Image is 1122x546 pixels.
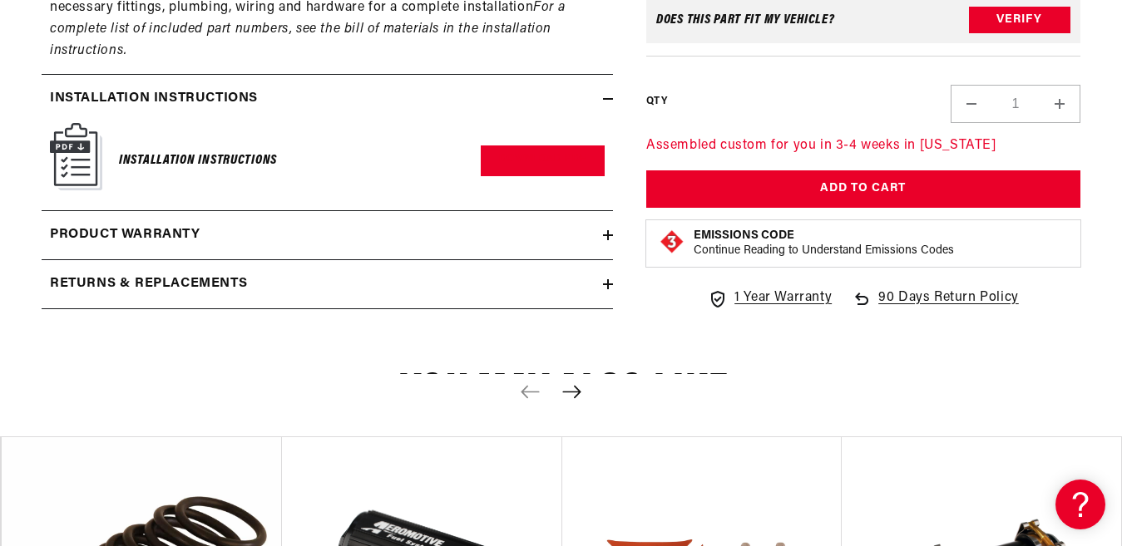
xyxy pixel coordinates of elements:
img: Instruction Manual [50,123,102,190]
button: Verify [969,7,1070,34]
a: Download PDF [481,145,605,176]
strong: Emissions Code [694,229,794,242]
button: Add to Cart [646,170,1080,208]
summary: Product warranty [42,211,613,259]
summary: Installation Instructions [42,75,613,123]
h2: You may also like [42,372,1080,411]
p: Continue Reading to Understand Emissions Codes [694,243,954,258]
a: 1 Year Warranty [708,288,832,309]
button: Previous slide [512,374,549,411]
label: QTY [646,95,667,109]
p: Assembled custom for you in 3-4 weeks in [US_STATE] [646,136,1080,158]
em: For a complete list of included part numbers, see the bill of materials in the installation instr... [50,1,565,57]
h2: Installation Instructions [50,88,258,110]
button: Next slide [554,374,591,411]
h2: Product warranty [50,224,200,246]
h2: Returns & replacements [50,273,247,295]
summary: Returns & replacements [42,260,613,308]
img: Emissions code [659,229,685,255]
button: Emissions CodeContinue Reading to Understand Emissions Codes [694,229,954,258]
span: 90 Days Return Policy [878,288,1019,326]
div: Does This part fit My vehicle? [656,14,835,27]
a: 90 Days Return Policy [852,288,1019,326]
h6: Installation Instructions [119,150,277,172]
span: 1 Year Warranty [734,288,832,309]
